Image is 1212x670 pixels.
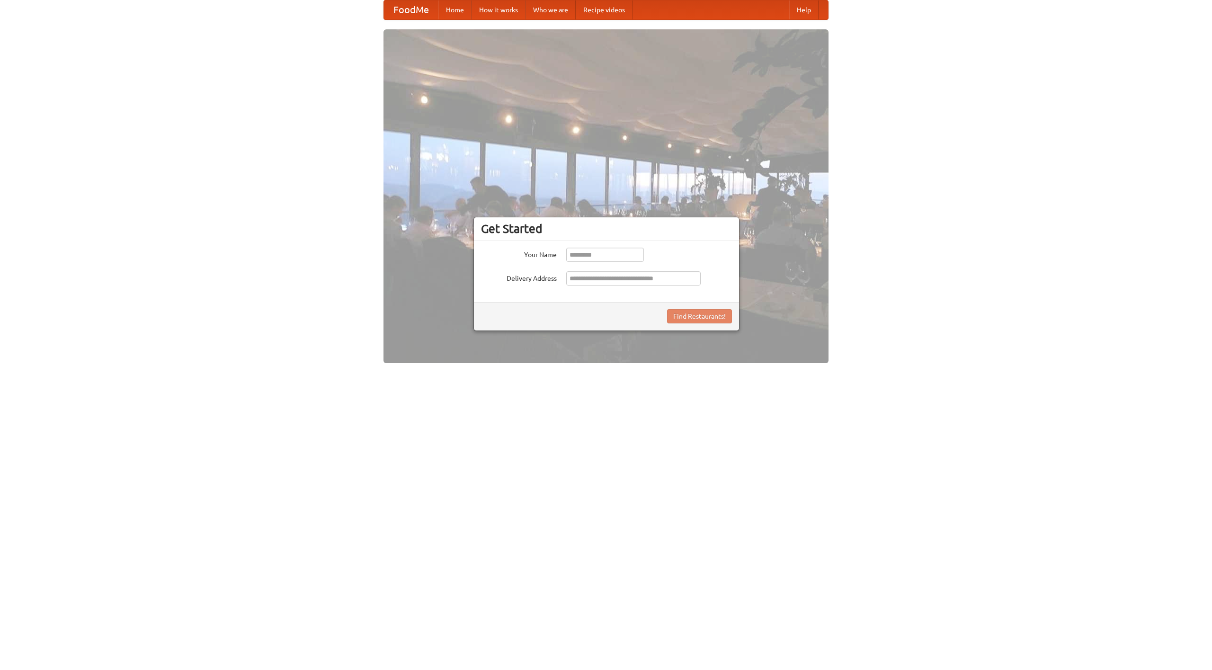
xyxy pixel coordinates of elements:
a: Help [789,0,819,19]
h3: Get Started [481,222,732,236]
a: Home [438,0,472,19]
a: Who we are [526,0,576,19]
label: Delivery Address [481,271,557,283]
label: Your Name [481,248,557,259]
a: FoodMe [384,0,438,19]
button: Find Restaurants! [667,309,732,323]
a: How it works [472,0,526,19]
a: Recipe videos [576,0,633,19]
